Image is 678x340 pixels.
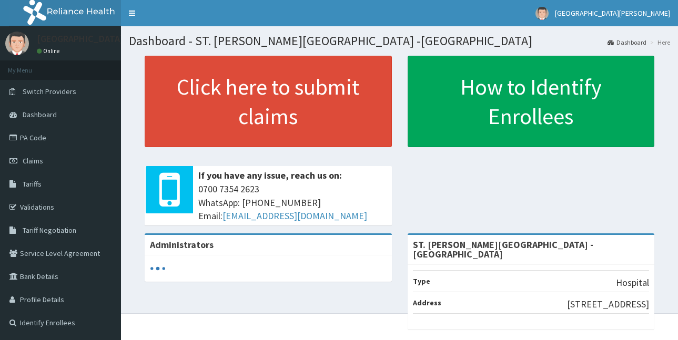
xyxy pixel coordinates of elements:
[198,182,387,223] span: 0700 7354 2623 WhatsApp: [PHONE_NUMBER] Email:
[413,298,441,307] b: Address
[198,169,342,181] b: If you have any issue, reach us on:
[5,32,29,55] img: User Image
[145,56,392,147] a: Click here to submit claims
[23,156,43,166] span: Claims
[616,276,649,290] p: Hospital
[413,276,430,286] b: Type
[408,56,655,147] a: How to Identify Enrollees
[555,8,670,18] span: [GEOGRAPHIC_DATA][PERSON_NAME]
[23,179,42,189] span: Tariffs
[37,34,193,44] p: [GEOGRAPHIC_DATA][PERSON_NAME]
[23,87,76,96] span: Switch Providers
[23,110,57,119] span: Dashboard
[413,239,593,260] strong: ST. [PERSON_NAME][GEOGRAPHIC_DATA] -[GEOGRAPHIC_DATA]
[23,225,76,235] span: Tariff Negotiation
[535,7,549,20] img: User Image
[150,261,166,276] svg: audio-loading
[608,38,646,47] a: Dashboard
[37,47,62,55] a: Online
[150,239,214,251] b: Administrators
[222,210,367,222] a: [EMAIL_ADDRESS][DOMAIN_NAME]
[567,297,649,311] p: [STREET_ADDRESS]
[129,34,670,48] h1: Dashboard - ST. [PERSON_NAME][GEOGRAPHIC_DATA] -[GEOGRAPHIC_DATA]
[647,38,670,47] li: Here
